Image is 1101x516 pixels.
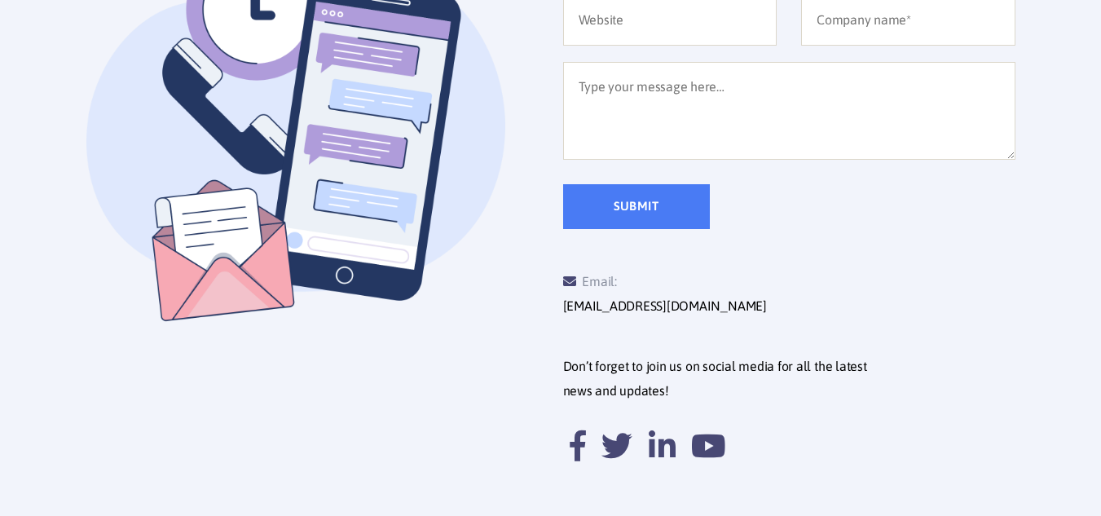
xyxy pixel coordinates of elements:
[563,274,617,289] span: Email:
[563,355,1028,404] p: Don’t forget to join us on social media for all the latest news and updates!
[563,184,710,229] input: Submit
[563,294,767,319] a: [EMAIL_ADDRESS][DOMAIN_NAME]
